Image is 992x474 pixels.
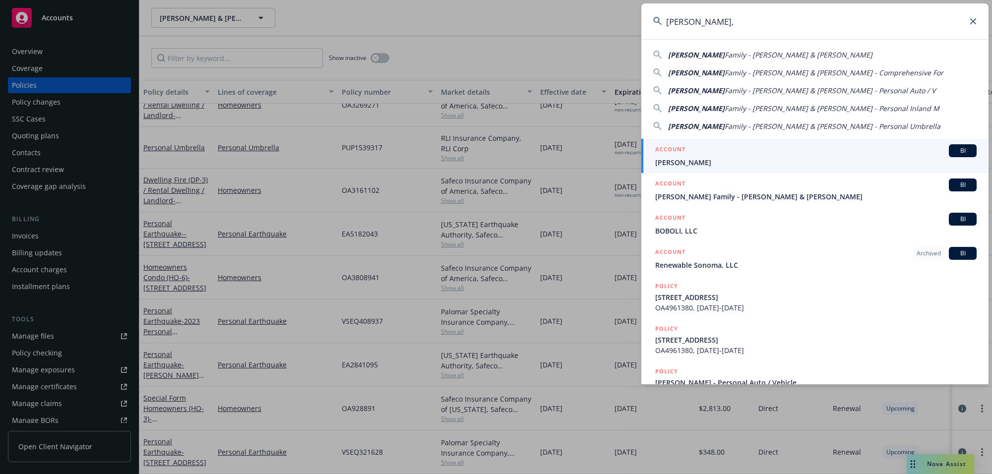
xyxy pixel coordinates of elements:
span: [PERSON_NAME] [668,104,725,113]
a: ACCOUNTBIBOBOLI, LLC [641,207,989,241]
span: Family - [PERSON_NAME] & [PERSON_NAME] [725,50,872,59]
span: [STREET_ADDRESS] [655,292,977,302]
span: BOBOLI, LLC [655,226,977,236]
span: [PERSON_NAME] - Personal Auto / Vehicle [655,377,977,388]
h5: ACCOUNT [655,247,685,259]
span: Renewable Sonoma, LLC [655,260,977,270]
span: BI [953,249,973,258]
h5: POLICY [655,281,678,291]
h5: POLICY [655,366,678,376]
span: Family - [PERSON_NAME] & [PERSON_NAME] - Personal Inland M [725,104,939,113]
a: POLICY[STREET_ADDRESS]OA4961380, [DATE]-[DATE] [641,276,989,318]
span: Family - [PERSON_NAME] & [PERSON_NAME] - Personal Umbrella [725,121,940,131]
span: BI [953,146,973,155]
h5: ACCOUNT [655,178,685,190]
span: OA4961380, [DATE]-[DATE] [655,345,977,355]
span: [STREET_ADDRESS] [655,335,977,345]
a: ACCOUNTArchivedBIRenewable Sonoma, LLC [641,241,989,276]
input: Search... [641,3,989,39]
h5: ACCOUNT [655,144,685,156]
h5: ACCOUNT [655,213,685,225]
a: POLICY[PERSON_NAME] - Personal Auto / Vehicle [641,361,989,404]
a: ACCOUNTBI[PERSON_NAME] Family - [PERSON_NAME] & [PERSON_NAME] [641,173,989,207]
span: BI [953,180,973,189]
span: [PERSON_NAME] [668,121,725,131]
span: [PERSON_NAME] [668,50,725,59]
span: Family - [PERSON_NAME] & [PERSON_NAME] - Comprehensive For [725,68,943,77]
span: Family - [PERSON_NAME] & [PERSON_NAME] - Personal Auto / V [725,86,935,95]
span: [PERSON_NAME] [655,157,977,168]
span: OA4961380, [DATE]-[DATE] [655,302,977,313]
a: POLICY[STREET_ADDRESS]OA4961380, [DATE]-[DATE] [641,318,989,361]
h5: POLICY [655,324,678,334]
a: ACCOUNTBI[PERSON_NAME] [641,139,989,173]
span: [PERSON_NAME] [668,86,725,95]
span: Archived [917,249,941,258]
span: [PERSON_NAME] Family - [PERSON_NAME] & [PERSON_NAME] [655,191,977,202]
span: [PERSON_NAME] [668,68,725,77]
span: BI [953,215,973,224]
